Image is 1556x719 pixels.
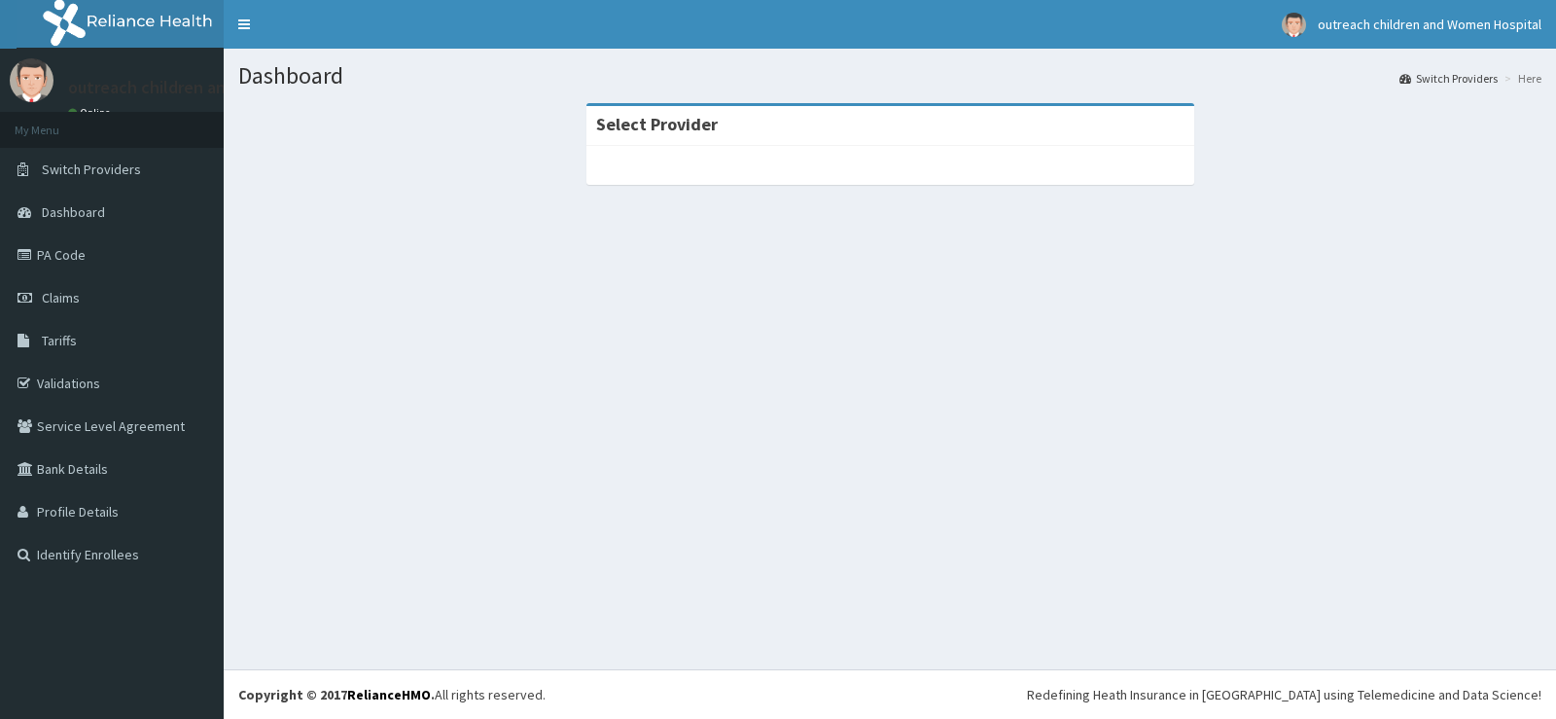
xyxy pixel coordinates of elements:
[238,63,1541,89] h1: Dashboard
[42,289,80,306] span: Claims
[42,332,77,349] span: Tariffs
[68,79,364,96] p: outreach children and Women Hospital
[238,686,435,703] strong: Copyright © 2017 .
[1399,70,1498,87] a: Switch Providers
[596,113,718,135] strong: Select Provider
[68,106,115,120] a: Online
[1282,13,1306,37] img: User Image
[1318,16,1541,33] span: outreach children and Women Hospital
[1500,70,1541,87] li: Here
[10,58,53,102] img: User Image
[42,203,105,221] span: Dashboard
[42,161,141,178] span: Switch Providers
[224,669,1556,719] footer: All rights reserved.
[1027,685,1541,704] div: Redefining Heath Insurance in [GEOGRAPHIC_DATA] using Telemedicine and Data Science!
[347,686,431,703] a: RelianceHMO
